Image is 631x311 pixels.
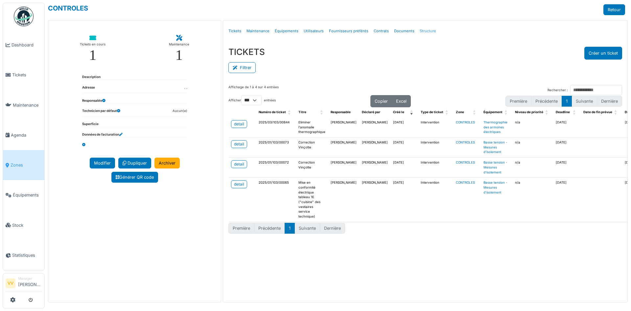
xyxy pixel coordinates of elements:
[483,161,507,174] a: Basse tension - Mesures d'isolement
[231,160,247,168] a: detail
[396,99,407,104] span: Excel
[12,222,42,228] span: Stock
[418,178,453,222] td: Intervention
[359,117,390,138] td: [PERSON_NAME]
[231,140,247,148] a: detail
[244,23,272,39] a: Maintenance
[390,158,418,178] td: [DATE]
[296,158,328,178] td: Correction Vinçotte
[328,138,359,158] td: [PERSON_NAME]
[111,172,158,183] a: Générer QR code
[375,99,388,104] span: Copier
[82,122,99,127] dt: Superficie
[241,95,262,105] select: Afficherentrées
[3,60,44,90] a: Tickets
[3,30,44,60] a: Dashboard
[583,110,612,114] span: Date de fin prévue
[545,107,549,117] span: Niveau de priorité: Activate to sort
[515,110,543,114] span: Niveau de priorité
[362,110,380,114] span: Déclaré par
[614,107,618,117] span: Date de fin prévue: Activate to sort
[226,23,244,39] a: Tickets
[272,23,301,39] a: Équipements
[512,158,553,178] td: n/a
[175,48,183,63] div: 1
[298,110,306,114] span: Titre
[473,107,477,117] span: Zone: Activate to sort
[584,47,622,60] button: Créer un ticket
[3,210,44,240] a: Stock
[6,276,42,292] a: VV Manager[PERSON_NAME]
[82,132,123,137] dt: Données de facturation
[328,178,359,222] td: [PERSON_NAME]
[418,117,453,138] td: Intervention
[456,110,464,114] span: Zone
[3,90,44,120] a: Maintenance
[296,138,328,158] td: Correction Vinçotte
[3,240,44,270] a: Statistiques
[445,107,449,117] span: Type de ticket: Activate to sort
[82,98,105,103] dt: Responsable
[359,178,390,222] td: [PERSON_NAME]
[11,132,42,138] span: Agenda
[154,158,180,168] a: Archiver
[234,161,244,167] div: detail
[164,30,195,68] a: Maintenance 1
[512,178,553,222] td: n/a
[11,162,42,168] span: Zones
[228,85,279,95] div: Affichage de 1 à 4 sur 4 entrées
[418,138,453,158] td: Intervention
[256,178,296,222] td: 2025/01/103/00065
[417,23,439,39] a: Structure
[421,110,443,114] span: Type de ticket
[234,181,244,187] div: detail
[326,23,371,39] a: Fournisseurs préférés
[14,7,34,26] img: Badge_color-CXgf-gQk.svg
[393,110,404,114] span: Créé le
[556,110,570,114] span: Deadline
[231,180,247,188] a: detail
[169,41,189,48] div: Maintenance
[359,138,390,158] td: [PERSON_NAME]
[390,178,418,222] td: [DATE]
[259,110,286,114] span: Numéro de ticket
[90,158,115,168] a: Modifier
[390,138,418,158] td: [DATE]
[320,107,324,117] span: Titre: Activate to sort
[3,150,44,180] a: Zones
[456,141,475,144] a: CONTROLES
[285,223,295,234] button: 1
[3,120,44,150] a: Agenda
[562,96,572,107] button: 1
[301,23,326,39] a: Utilisateurs
[228,47,265,57] h3: TICKETS
[331,110,351,114] span: Responsable
[256,138,296,158] td: 2025/01/103/00073
[391,23,417,39] a: Documents
[3,180,44,210] a: Équipements
[173,109,187,114] dd: Aucun(e)
[184,85,187,90] dd: , ,
[231,120,247,128] a: detail
[483,110,502,114] span: Équipement
[288,107,292,117] span: Numéro de ticket: Activate to sort
[483,141,507,154] a: Basse tension - Mesures d'isolement
[359,158,390,178] td: [PERSON_NAME]
[512,117,553,138] td: n/a
[512,138,553,158] td: n/a
[456,181,475,184] a: CONTROLES
[48,4,88,12] a: CONTROLES
[228,95,276,105] label: Afficher entrées
[12,72,42,78] span: Tickets
[548,88,568,93] label: Rechercher :
[234,141,244,147] div: detail
[456,161,475,164] a: CONTROLES
[228,62,256,73] button: Filtrer
[82,75,101,80] dt: Description
[13,102,42,108] span: Maintenance
[82,109,120,116] dt: Technicien par défaut
[82,85,95,93] dt: Adresse
[553,117,581,138] td: [DATE]
[228,223,345,234] nav: pagination
[370,95,392,107] button: Copier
